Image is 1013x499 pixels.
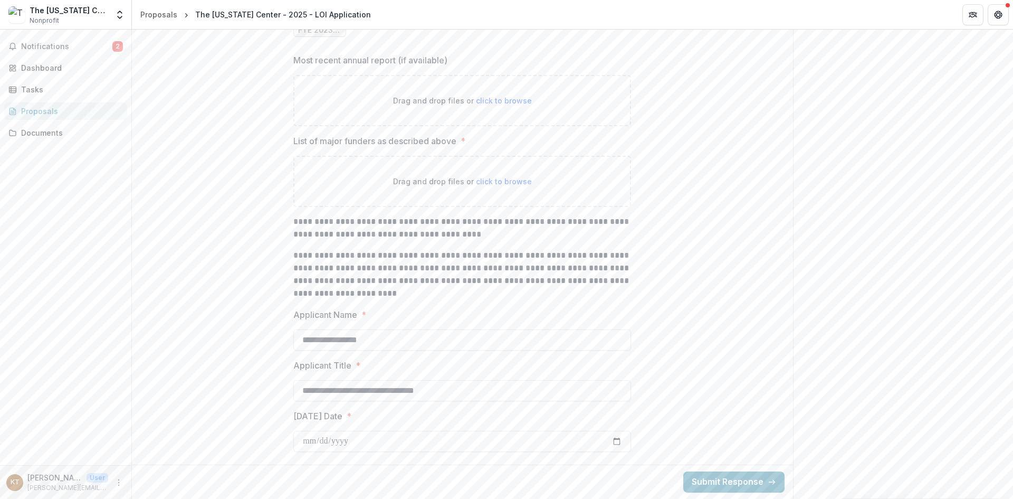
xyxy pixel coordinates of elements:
[4,102,127,120] a: Proposals
[21,127,119,138] div: Documents
[4,38,127,55] button: Notifications2
[962,4,983,25] button: Partners
[21,84,119,95] div: Tasks
[136,7,375,22] nav: breadcrumb
[293,308,357,321] p: Applicant Name
[293,135,456,147] p: List of major funders as described above
[293,359,351,372] p: Applicant Title
[30,16,59,25] span: Nonprofit
[476,96,532,105] span: click to browse
[140,9,177,20] div: Proposals
[4,124,127,142] a: Documents
[393,95,532,106] p: Drag and drop files or
[683,472,785,493] button: Submit Response
[393,176,532,187] p: Drag and drop files or
[11,479,20,486] div: Kimberly Treharne
[195,9,371,20] div: The [US_STATE] Center - 2025 - LOI Application
[136,7,181,22] a: Proposals
[21,42,112,51] span: Notifications
[4,59,127,77] a: Dashboard
[27,483,108,493] p: [PERSON_NAME][EMAIL_ADDRESS][PERSON_NAME][DOMAIN_NAME]
[476,177,532,186] span: click to browse
[87,473,108,483] p: User
[293,54,447,67] p: Most recent annual report (if available)
[8,6,25,23] img: The Florida Center for Early Childhood
[30,5,108,16] div: The [US_STATE] Center for Early Childhood
[112,476,125,489] button: More
[112,41,123,52] span: 2
[27,472,82,483] p: [PERSON_NAME]
[298,26,341,35] span: FYE 2023 Financial Audit.pdf
[112,4,127,25] button: Open entity switcher
[4,81,127,98] a: Tasks
[988,4,1009,25] button: Get Help
[21,62,119,73] div: Dashboard
[293,410,342,422] p: [DATE] Date
[21,106,119,117] div: Proposals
